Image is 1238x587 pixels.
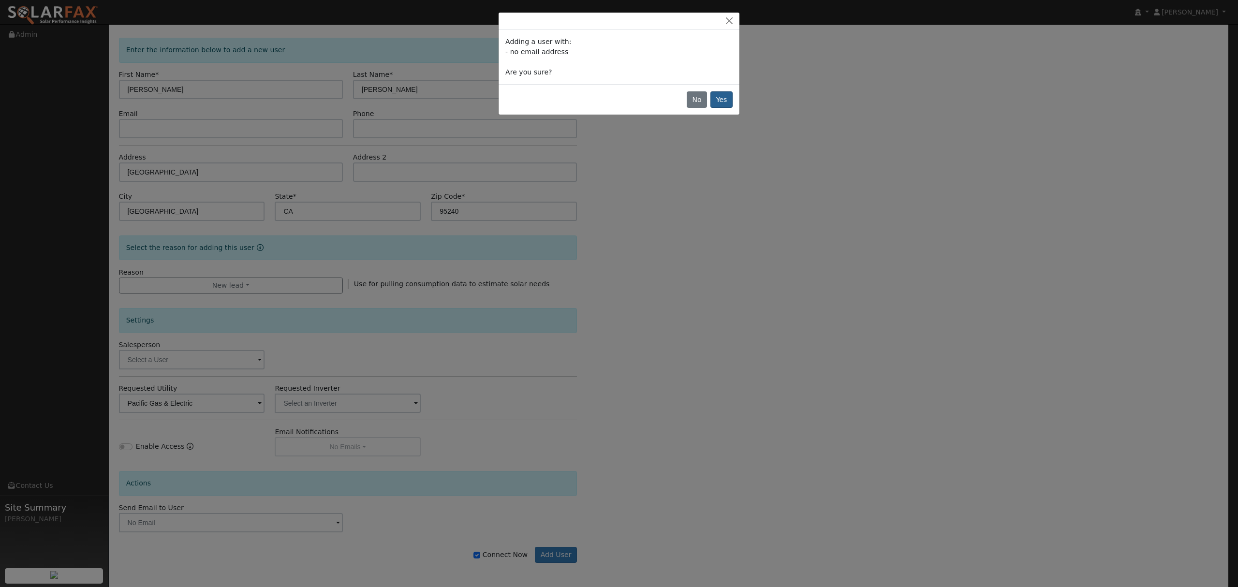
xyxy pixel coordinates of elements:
[505,48,568,56] span: - no email address
[687,91,707,108] button: No
[505,68,552,76] span: Are you sure?
[710,91,733,108] button: Yes
[505,38,571,45] span: Adding a user with:
[722,16,736,26] button: Close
